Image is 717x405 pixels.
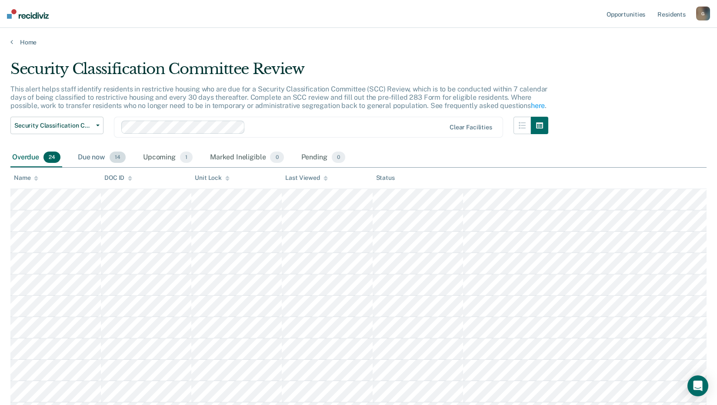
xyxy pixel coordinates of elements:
div: Unit Lock [195,174,230,182]
button: G [696,7,710,20]
span: 0 [332,152,345,163]
span: Security Classification Committee Review [14,122,93,129]
div: Due now14 [76,148,127,167]
a: here [531,101,545,110]
p: This alert helps staff identify residents in restrictive housing who are due for a Security Class... [10,85,547,110]
div: Name [14,174,38,182]
div: Last Viewed [285,174,327,182]
span: 24 [43,152,60,163]
div: DOC ID [104,174,132,182]
div: Pending0 [300,148,347,167]
a: Home [10,38,707,46]
div: Security Classification Committee Review [10,60,548,85]
button: Security Classification Committee Review [10,117,103,134]
span: 0 [270,152,283,163]
span: 1 [180,152,193,163]
div: Clear facilities [450,124,492,131]
div: Overdue24 [10,148,62,167]
img: Recidiviz [7,9,49,19]
div: Marked Ineligible0 [208,148,286,167]
div: Upcoming1 [141,148,194,167]
div: Open Intercom Messenger [687,375,708,396]
div: Status [376,174,395,182]
span: 14 [110,152,126,163]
